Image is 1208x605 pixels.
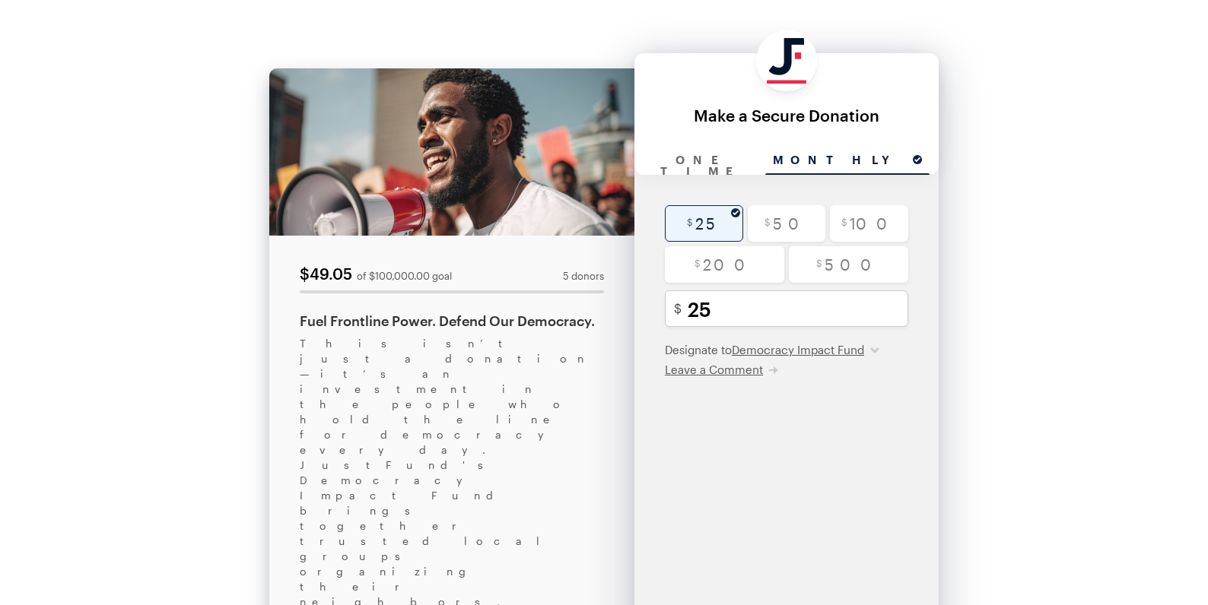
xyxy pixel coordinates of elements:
div: Make a Secure Donation [650,106,923,124]
div: of $100,000.00 goal [357,271,452,281]
img: cover.jpg [269,68,634,236]
div: Fuel Frontline Power. Defend Our Democracy. [300,312,604,330]
button: Leave a Comment [665,362,778,377]
span: Leave a Comment [665,363,763,376]
span: 5 donors [563,271,604,281]
div: Designate to [665,342,908,357]
div: $49.05 [300,266,352,281]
